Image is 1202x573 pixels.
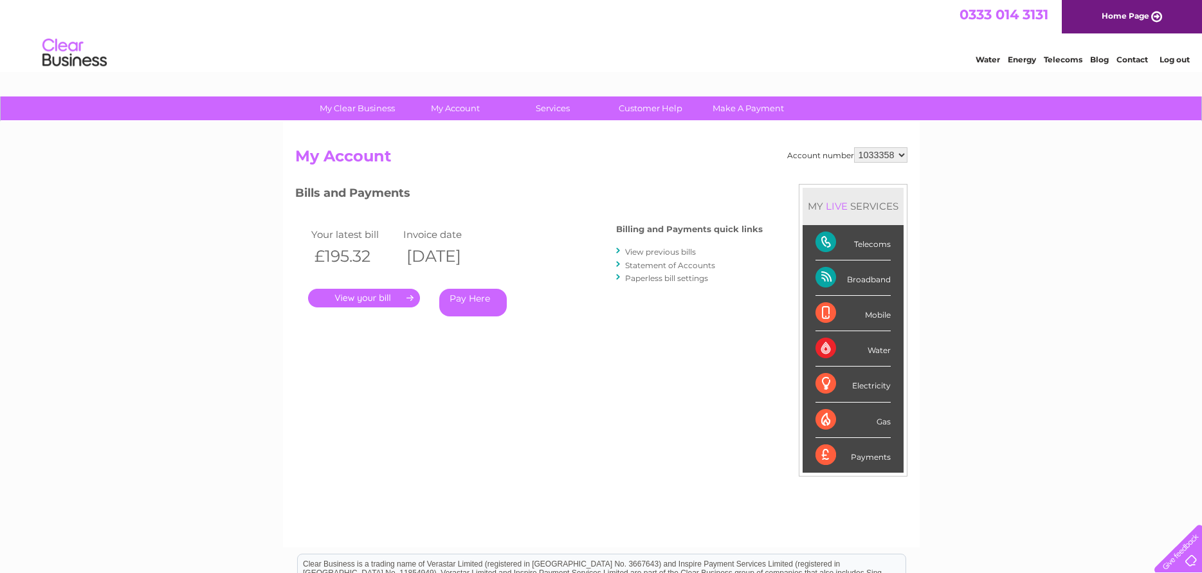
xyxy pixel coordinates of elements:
a: Services [500,96,606,120]
a: Make A Payment [695,96,801,120]
th: [DATE] [400,243,493,269]
h4: Billing and Payments quick links [616,224,763,234]
a: View previous bills [625,247,696,257]
a: Log out [1160,55,1190,64]
div: Payments [815,438,891,473]
th: £195.32 [308,243,401,269]
a: Energy [1008,55,1036,64]
a: 0333 014 3131 [960,6,1048,23]
a: My Account [402,96,508,120]
h2: My Account [295,147,907,172]
a: Paperless bill settings [625,273,708,283]
div: Electricity [815,367,891,402]
a: Pay Here [439,289,507,316]
a: Statement of Accounts [625,260,715,270]
div: Clear Business is a trading name of Verastar Limited (registered in [GEOGRAPHIC_DATA] No. 3667643... [298,7,906,62]
a: Telecoms [1044,55,1082,64]
div: Broadband [815,260,891,296]
div: Gas [815,403,891,438]
h3: Bills and Payments [295,184,763,206]
img: logo.png [42,33,107,73]
a: Customer Help [597,96,704,120]
a: . [308,289,420,307]
div: LIVE [823,200,850,212]
div: Telecoms [815,225,891,260]
div: Account number [787,147,907,163]
a: Blog [1090,55,1109,64]
td: Invoice date [400,226,493,243]
a: My Clear Business [304,96,410,120]
a: Water [976,55,1000,64]
a: Contact [1116,55,1148,64]
div: Water [815,331,891,367]
div: Mobile [815,296,891,331]
td: Your latest bill [308,226,401,243]
div: MY SERVICES [803,188,904,224]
